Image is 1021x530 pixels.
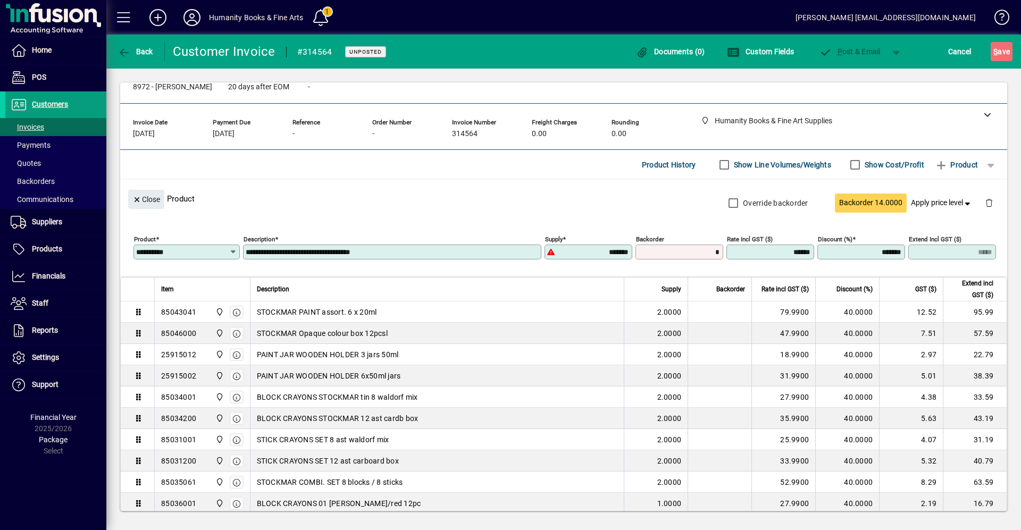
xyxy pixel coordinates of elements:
[741,198,808,208] label: Override backorder
[636,47,705,56] span: Documents (0)
[815,493,879,514] td: 40.0000
[133,83,212,91] span: 8972 - [PERSON_NAME]
[5,290,106,317] a: Staff
[5,190,106,208] a: Communications
[815,323,879,344] td: 40.0000
[993,43,1010,60] span: ave
[452,130,478,138] span: 314564
[5,172,106,190] a: Backorders
[161,477,196,487] div: 85035061
[32,73,46,81] span: POS
[993,47,998,56] span: S
[657,328,682,339] span: 2.0000
[727,47,794,56] span: Custom Fields
[11,177,55,186] span: Backorders
[213,434,225,445] span: Humanity Books & Fine Art Supplies
[5,317,106,344] a: Reports
[132,191,160,208] span: Close
[839,197,902,208] span: Backorder 14.0000
[5,64,106,91] a: POS
[213,327,225,339] span: Humanity Books & Fine Art Supplies
[945,42,974,61] button: Cancel
[545,235,563,243] mat-label: Supply
[657,371,682,381] span: 2.0000
[727,235,773,243] mat-label: Rate incl GST ($)
[257,413,419,424] span: BLOCK CRAYONS STOCKMAR 12 ast cardb box
[161,328,196,339] div: 85046000
[815,365,879,386] td: 40.0000
[161,283,174,295] span: Item
[835,194,907,213] button: Backorder 14.0000
[943,323,1007,344] td: 57.59
[836,283,873,295] span: Discount (%)
[991,42,1012,61] button: Save
[815,408,879,429] td: 40.0000
[213,370,225,382] span: Humanity Books & Fine Art Supplies
[11,141,51,149] span: Payments
[292,130,295,138] span: -
[657,307,682,317] span: 2.0000
[758,392,809,402] div: 27.9900
[257,498,421,509] span: BLOCK CRAYONS 01 [PERSON_NAME]/red 12pc
[228,83,289,91] span: 20 days after EOM
[213,391,225,403] span: Humanity Books & Fine Art Supplies
[161,371,196,381] div: 25915002
[815,429,879,450] td: 40.0000
[758,307,809,317] div: 79.9900
[257,371,401,381] span: PAINT JAR WOODEN HOLDER 6x50ml jars
[134,235,156,243] mat-label: Product
[297,44,332,61] div: #314564
[5,154,106,172] a: Quotes
[161,392,196,402] div: 85034001
[976,198,1002,207] app-page-header-button: Delete
[32,100,68,108] span: Customers
[161,498,196,509] div: 85036001
[907,194,977,213] button: Apply price level
[349,48,382,55] span: Unposted
[758,371,809,381] div: 31.9900
[818,235,852,243] mat-label: Discount (%)
[141,8,175,27] button: Add
[758,434,809,445] div: 25.9900
[213,455,225,467] span: Humanity Books & Fine Art Supplies
[32,272,65,280] span: Financials
[308,83,310,91] span: -
[257,456,399,466] span: STICK CRAYONS SET 12 ast carboard box
[125,194,167,204] app-page-header-button: Close
[11,195,73,204] span: Communications
[257,307,377,317] span: STOCKMAR PAINT assort. 6 x 20ml
[915,283,936,295] span: GST ($)
[173,43,275,60] div: Customer Invoice
[118,47,153,56] span: Back
[943,301,1007,323] td: 95.99
[213,413,225,424] span: Humanity Books & Fine Art Supplies
[638,155,700,174] button: Product History
[257,328,388,339] span: STOCKMAR Opaque colour box 12pcsl
[948,43,972,60] span: Cancel
[943,450,1007,472] td: 40.79
[115,42,156,61] button: Back
[943,365,1007,386] td: 38.39
[657,392,682,402] span: 2.0000
[32,217,62,226] span: Suppliers
[161,434,196,445] div: 85031001
[161,456,196,466] div: 85031200
[911,197,973,208] span: Apply price level
[128,190,164,209] button: Close
[758,477,809,487] div: 52.9900
[879,493,943,514] td: 2.19
[633,42,708,61] button: Documents (0)
[815,472,879,493] td: 40.0000
[5,37,106,64] a: Home
[257,434,389,445] span: STICK CRAYONS SET 8 ast waldorf mix
[32,245,62,253] span: Products
[758,456,809,466] div: 33.9900
[758,498,809,509] div: 27.9900
[32,299,48,307] span: Staff
[879,323,943,344] td: 7.51
[879,365,943,386] td: 5.01
[106,42,165,61] app-page-header-button: Back
[761,283,809,295] span: Rate incl GST ($)
[5,136,106,154] a: Payments
[879,429,943,450] td: 4.07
